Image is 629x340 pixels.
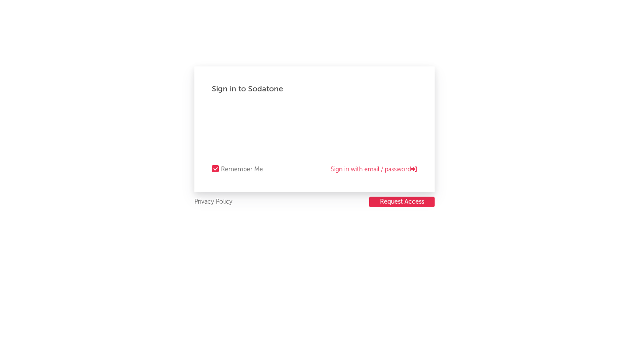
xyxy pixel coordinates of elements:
[194,197,232,208] a: Privacy Policy
[369,197,435,208] a: Request Access
[212,84,417,94] div: Sign in to Sodatone
[331,164,417,175] a: Sign in with email / password
[221,164,263,175] div: Remember Me
[369,197,435,207] button: Request Access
